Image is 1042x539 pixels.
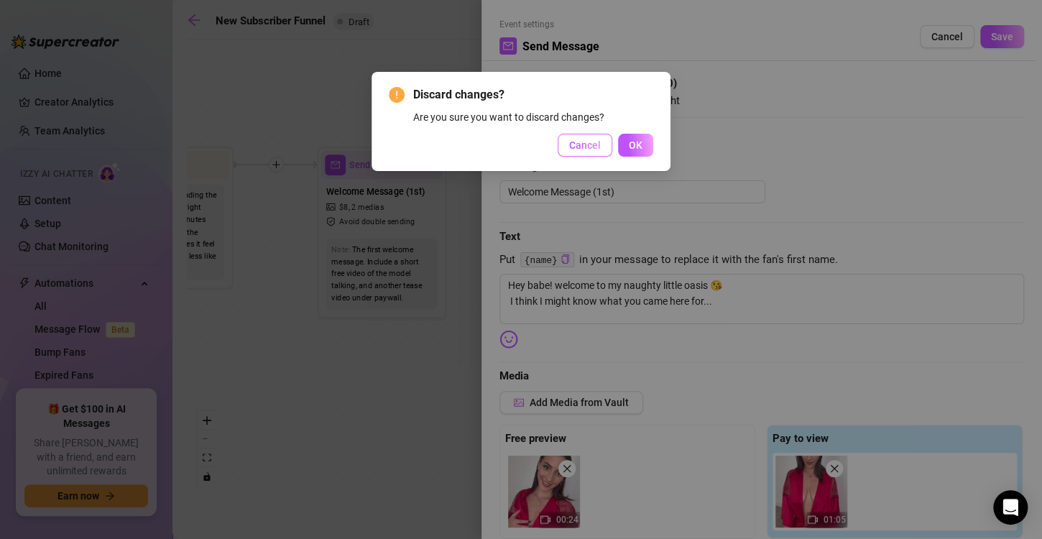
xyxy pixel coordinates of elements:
[413,86,653,103] span: Discard changes?
[569,139,601,151] span: Cancel
[558,134,612,157] button: Cancel
[993,490,1028,525] div: Open Intercom Messenger
[389,87,405,103] span: exclamation-circle
[413,109,653,125] div: Are you sure you want to discard changes?
[629,139,642,151] span: OK
[618,134,653,157] button: OK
